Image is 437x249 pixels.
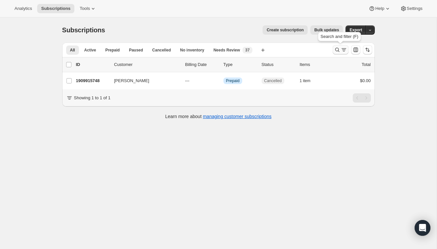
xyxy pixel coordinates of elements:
button: Export [346,25,366,35]
span: 1 item [300,78,311,83]
span: Cancelled [264,78,282,83]
span: Bulk updates [314,27,339,33]
span: Help [375,6,384,11]
a: managing customer subscriptions [203,114,271,119]
span: Subscriptions [41,6,70,11]
button: [PERSON_NAME] [110,76,176,86]
span: Analytics [14,6,32,11]
button: Sort the results [363,45,372,54]
span: No inventory [180,47,204,53]
span: Export [349,27,362,33]
p: Billing Date [185,61,218,68]
div: 1909915748[PERSON_NAME]---InfoPrepaidCancelled1 item$0.00 [76,76,371,85]
p: Learn more about [165,113,271,120]
button: Subscriptions [37,4,74,13]
p: ID [76,61,109,68]
span: Active [84,47,96,53]
span: --- [185,78,190,83]
div: IDCustomerBilling DateTypeStatusItemsTotal [76,61,371,68]
span: All [70,47,75,53]
span: Prepaid [105,47,120,53]
p: Status [262,61,295,68]
span: Prepaid [226,78,240,83]
button: Help [365,4,395,13]
p: 1909915748 [76,78,109,84]
span: Create subscription [267,27,304,33]
div: Items [300,61,333,68]
button: Tools [76,4,100,13]
span: Subscriptions [62,26,105,34]
div: Open Intercom Messenger [415,220,430,236]
div: Type [223,61,256,68]
button: 1 item [300,76,318,85]
span: Tools [80,6,90,11]
button: Analytics [11,4,36,13]
button: Settings [396,4,426,13]
span: 37 [245,47,249,53]
p: Customer [114,61,180,68]
button: Search and filter results [333,45,348,54]
button: Customize table column order and visibility [351,45,360,54]
span: Settings [407,6,423,11]
span: Paused [129,47,143,53]
span: Needs Review [214,47,240,53]
span: [PERSON_NAME] [114,78,149,84]
button: Bulk updates [310,25,343,35]
nav: Pagination [353,93,371,103]
span: Cancelled [152,47,171,53]
button: Create new view [258,46,268,55]
p: Showing 1 to 1 of 1 [74,95,111,101]
span: $0.00 [360,78,371,83]
p: Total [362,61,371,68]
button: Create subscription [263,25,308,35]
